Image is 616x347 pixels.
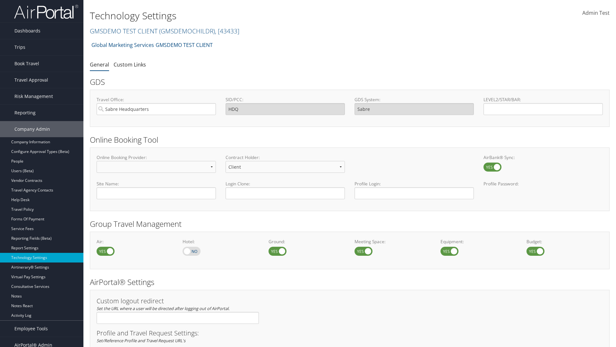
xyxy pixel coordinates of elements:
[97,306,229,311] em: Set the URL where a user will be directed after logging out of AirPortal.
[97,154,216,161] label: Online Booking Provider:
[226,96,345,103] label: SID/PCC:
[159,27,215,35] span: ( GMSDEMOCHILDR )
[90,61,109,68] a: General
[355,96,474,103] label: GDS System:
[14,23,40,39] span: Dashboards
[215,27,239,35] span: , [ 43433 ]
[97,96,216,103] label: Travel Office:
[183,238,259,245] label: Hotel:
[14,4,78,19] img: airportal-logo.png
[269,238,345,245] label: Ground:
[226,154,345,161] label: Contract Holder:
[483,163,501,172] label: AirBank® Sync
[483,181,603,199] label: Profile Password:
[582,3,610,23] a: Admin Test
[355,187,474,199] input: Profile Login:
[91,39,154,51] a: Global Marketing Services
[90,9,436,22] h1: Technology Settings
[526,238,603,245] label: Budget:
[90,277,610,288] h2: AirPortal® Settings
[90,76,605,87] h2: GDS
[14,105,36,121] span: Reporting
[156,39,213,51] a: GMSDEMO TEST CLIENT
[114,61,146,68] a: Custom Links
[441,238,517,245] label: Equipment:
[355,238,431,245] label: Meeting Space:
[582,9,610,16] span: Admin Test
[90,27,239,35] a: GMSDEMO TEST CLIENT
[226,181,345,187] label: Login Clone:
[14,39,25,55] span: Trips
[483,154,603,161] label: AirBank® Sync:
[97,330,603,336] h3: Profile and Travel Request Settings:
[483,96,603,103] label: LEVEL2/STAR/BAR:
[14,56,39,72] span: Book Travel
[14,88,53,104] span: Risk Management
[97,181,216,187] label: Site Name:
[90,134,610,145] h2: Online Booking Tool
[97,298,259,304] h3: Custom logout redirect
[14,321,48,337] span: Employee Tools
[14,72,48,88] span: Travel Approval
[97,238,173,245] label: Air:
[90,218,610,229] h2: Group Travel Management
[14,121,50,137] span: Company Admin
[355,181,474,199] label: Profile Login:
[97,338,185,343] em: Set/Reference Profile and Travel Request URL's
